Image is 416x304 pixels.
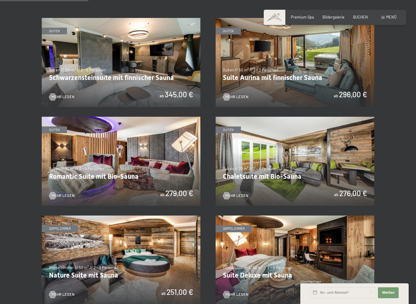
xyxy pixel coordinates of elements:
a: Chaletsuite mit Bio-Sauna [216,117,374,120]
span: Mehr Lesen [225,193,249,199]
a: Mehr Lesen [223,193,249,199]
a: Mehr Lesen [223,94,249,100]
span: Schnellanfrage [300,280,321,283]
span: Mehr Lesen [51,193,75,199]
span: Menü [386,15,397,19]
a: Suite Deluxe mit Sauna [216,216,374,219]
span: Mehr Lesen [51,292,75,297]
img: Romantic Suite mit Bio-Sauna [42,117,200,206]
a: Bildergalerie [323,15,344,19]
a: Mehr Lesen [49,94,75,100]
a: Mehr Lesen [223,292,249,297]
a: Schwarzensteinsuite mit finnischer Sauna [42,18,200,21]
a: Mehr Lesen [49,193,75,199]
span: Mehr Lesen [51,94,75,100]
a: Nature Suite mit Sauna [42,216,200,219]
span: Mehr Lesen [225,94,249,100]
a: Suite Aurina mit finnischer Sauna [216,18,374,21]
img: Chaletsuite mit Bio-Sauna [216,117,374,206]
img: Suite Aurina mit finnischer Sauna [216,18,374,107]
img: Schwarzensteinsuite mit finnischer Sauna [42,18,200,107]
button: Weiter [378,287,399,298]
span: Mehr Lesen [225,292,249,297]
span: Weiter [382,290,395,295]
a: BUCHEN [353,15,368,19]
a: Premium Spa [291,15,314,19]
a: Romantic Suite mit Bio-Sauna [42,117,200,120]
a: Mehr Lesen [49,292,75,297]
